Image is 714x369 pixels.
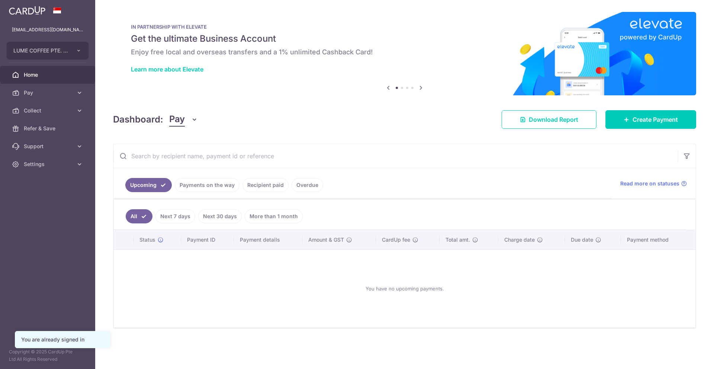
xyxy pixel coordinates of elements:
span: Charge date [504,236,535,244]
span: Due date [571,236,593,244]
h5: Get the ultimate Business Account [131,33,678,45]
a: Next 7 days [155,209,195,223]
a: Recipient paid [242,178,289,192]
th: Payment details [234,230,302,249]
th: Payment method [621,230,695,249]
p: IN PARTNERSHIP WITH ELEVATE [131,24,678,30]
div: You are already signed in [21,336,104,343]
a: Payments on the way [175,178,239,192]
a: Next 30 days [198,209,242,223]
p: [EMAIL_ADDRESS][DOMAIN_NAME] [12,26,83,34]
img: Renovation banner [113,12,696,95]
img: CardUp [9,6,45,15]
a: Read more on statuses [620,180,687,187]
span: LUME COFFEE PTE. LTD. [13,47,68,54]
span: Pay [24,89,73,96]
input: Search by recipient name, payment id or reference [113,144,678,168]
span: CardUp fee [382,236,410,244]
a: All [126,209,152,223]
span: Pay [169,112,185,127]
button: Pay [169,112,198,127]
a: More than 1 month [245,209,303,223]
span: Total amt. [446,236,470,244]
span: Support [24,143,73,150]
button: LUME COFFEE PTE. LTD. [7,42,89,60]
h6: Enjoy free local and overseas transfers and a 1% unlimited Cashback Card! [131,48,678,57]
span: Read more on statuses [620,180,679,187]
span: Home [24,71,73,79]
a: Overdue [292,178,323,192]
span: Collect [24,107,73,114]
span: Download Report [529,115,578,124]
span: Refer & Save [24,125,73,132]
div: You have no upcoming payments. [123,256,686,321]
a: Upcoming [125,178,172,192]
h4: Dashboard: [113,113,163,126]
th: Payment ID [181,230,234,249]
span: Status [139,236,155,244]
a: Learn more about Elevate [131,66,203,73]
a: Create Payment [605,110,696,129]
span: Settings [24,160,73,168]
span: Amount & GST [308,236,344,244]
a: Download Report [502,110,596,129]
span: Create Payment [633,115,678,124]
